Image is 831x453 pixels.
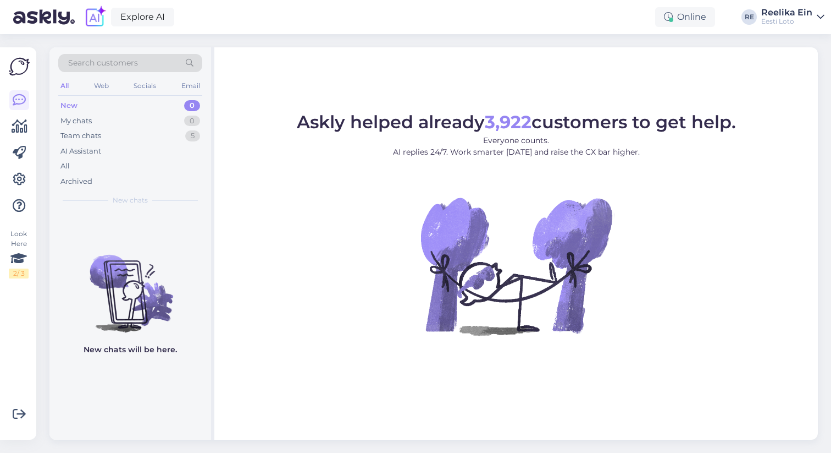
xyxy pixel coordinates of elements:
p: New chats will be here. [84,344,177,356]
span: New chats [113,195,148,205]
div: AI Assistant [60,146,101,157]
div: 5 [185,130,200,141]
div: Eesti Loto [761,17,812,26]
img: No chats [49,235,211,334]
div: My chats [60,116,92,127]
div: Email [179,79,202,93]
div: All [58,79,71,93]
b: 3,922 [485,111,531,133]
img: Askly Logo [9,56,30,77]
span: Askly helped already customers to get help. [297,111,736,133]
div: 2 / 3 [9,269,29,279]
div: Online [655,7,715,27]
div: Web [92,79,111,93]
div: All [60,161,70,172]
div: Socials [131,79,158,93]
a: Explore AI [111,8,174,26]
div: RE [741,9,757,25]
p: Everyone counts. AI replies 24/7. Work smarter [DATE] and raise the CX bar higher. [297,135,736,158]
div: Reelika Ein [761,8,812,17]
div: Archived [60,176,92,187]
div: Look Here [9,229,29,279]
div: 0 [184,116,200,127]
img: explore-ai [84,6,107,29]
div: New [60,100,77,111]
a: Reelika EinEesti Loto [761,8,824,26]
img: No Chat active [417,167,615,365]
div: Team chats [60,130,101,141]
span: Search customers [68,57,138,69]
div: 0 [184,100,200,111]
